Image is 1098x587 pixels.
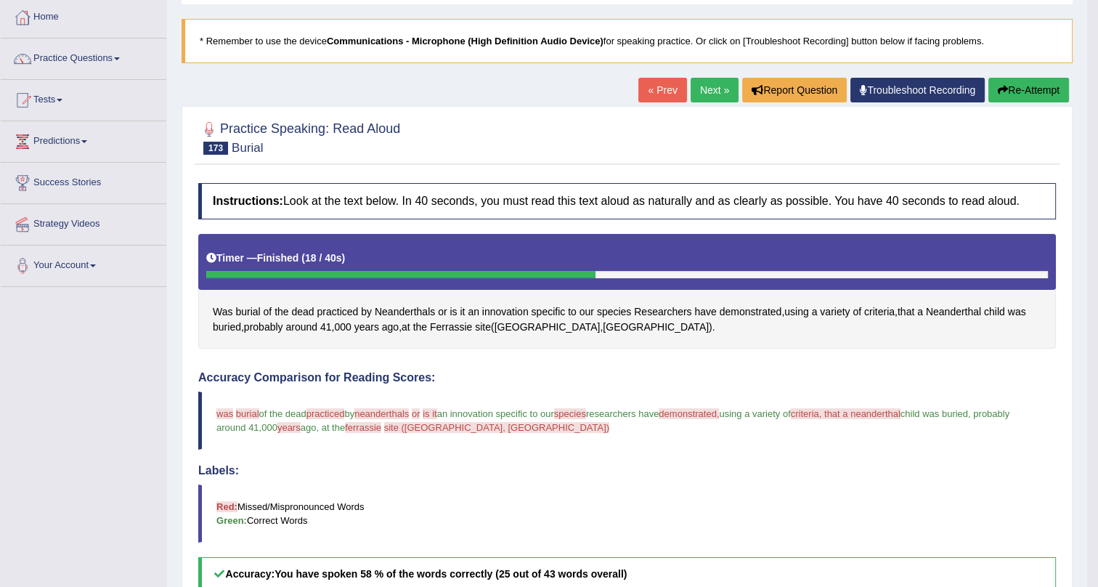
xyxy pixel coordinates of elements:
[1,121,166,158] a: Predictions
[182,19,1073,63] blockquote: * Remember to use the device for speaking practice. Or click on [Troubleshoot Recording] button b...
[305,252,342,264] b: 18 / 40s
[468,304,479,320] span: Click to see word definition
[603,320,709,335] span: Click to see word definition
[412,408,420,419] span: or
[306,408,345,419] span: practiced
[213,304,232,320] span: Click to see word definition
[423,408,437,419] span: is it
[334,320,351,335] span: Click to see word definition
[495,320,601,335] span: Click to see word definition
[354,320,379,335] span: Click to see word definition
[244,320,283,335] span: Click to see word definition
[264,304,272,320] span: Click to see word definition
[216,515,247,526] b: Green:
[1008,304,1026,320] span: Click to see word definition
[586,408,659,419] span: researchers have
[291,304,314,320] span: Click to see word definition
[898,304,914,320] span: Click to see word definition
[460,304,465,320] span: Click to see word definition
[402,320,410,335] span: Click to see word definition
[719,408,790,419] span: using a variety of
[720,304,782,320] span: Click to see word definition
[236,408,259,419] span: burial
[1,163,166,199] a: Success Stories
[742,78,847,102] button: Report Question
[532,304,566,320] span: Click to see word definition
[216,501,237,512] b: Red:
[274,304,288,320] span: Click to see word definition
[317,304,359,320] span: Click to see word definition
[791,408,900,419] span: criteria, that a neanderthal
[853,304,861,320] span: Click to see word definition
[900,408,968,419] span: child was buried
[1,39,166,75] a: Practice Questions
[659,408,719,419] span: demonstrated,
[301,252,305,264] b: (
[638,78,686,102] a: « Prev
[354,408,409,419] span: neanderthals
[634,304,691,320] span: Click to see word definition
[1,80,166,116] a: Tests
[198,234,1056,349] div: , , , , , ( , ).
[864,304,895,320] span: Click to see word definition
[203,142,228,155] span: 173
[568,304,577,320] span: Click to see word definition
[1,204,166,240] a: Strategy Videos
[198,464,1056,477] h4: Labels:
[413,320,427,335] span: Click to see word definition
[235,304,260,320] span: Click to see word definition
[198,371,1056,384] h4: Accuracy Comparison for Reading Scores:
[984,304,1005,320] span: Click to see word definition
[316,422,319,433] span: ,
[257,252,299,264] b: Finished
[361,304,372,320] span: Click to see word definition
[988,78,1069,102] button: Re-Attempt
[206,253,345,264] h5: Timer —
[482,304,529,320] span: Click to see word definition
[213,195,283,207] b: Instructions:
[382,320,399,335] span: Click to see word definition
[694,304,716,320] span: Click to see word definition
[342,252,346,264] b: )
[213,320,241,335] span: Click to see word definition
[259,408,306,419] span: of the dead
[327,36,603,46] b: Communications - Microphone (High Definition Audio Device)
[1,246,166,282] a: Your Account
[285,320,317,335] span: Click to see word definition
[917,304,923,320] span: Click to see word definition
[375,304,435,320] span: Click to see word definition
[554,408,586,419] span: species
[277,422,301,433] span: years
[345,422,381,433] span: ferrassie
[437,408,554,419] span: an innovation specific to our
[784,304,808,320] span: Click to see word definition
[232,141,263,155] small: Burial
[322,422,346,433] span: at the
[812,304,818,320] span: Click to see word definition
[301,422,317,433] span: ago
[198,118,400,155] h2: Practice Speaking: Read Aloud
[450,304,457,320] span: Click to see word definition
[198,485,1056,543] blockquote: Missed/Mispronounced Words Correct Words
[691,78,739,102] a: Next »
[579,304,594,320] span: Click to see word definition
[438,304,447,320] span: Click to see word definition
[968,408,971,419] span: ,
[320,320,332,335] span: Click to see word definition
[430,320,472,335] span: Click to see word definition
[850,78,985,102] a: Troubleshoot Recording
[216,408,233,419] span: was
[274,568,627,580] b: You have spoken 58 % of the words correctly (25 out of 43 words overall)
[384,422,609,433] span: site ([GEOGRAPHIC_DATA], [GEOGRAPHIC_DATA])
[475,320,491,335] span: Click to see word definition
[597,304,631,320] span: Click to see word definition
[926,304,981,320] span: Click to see word definition
[344,408,354,419] span: by
[198,183,1056,219] h4: Look at the text below. In 40 seconds, you must read this text aloud as naturally and as clearly ...
[820,304,850,320] span: Click to see word definition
